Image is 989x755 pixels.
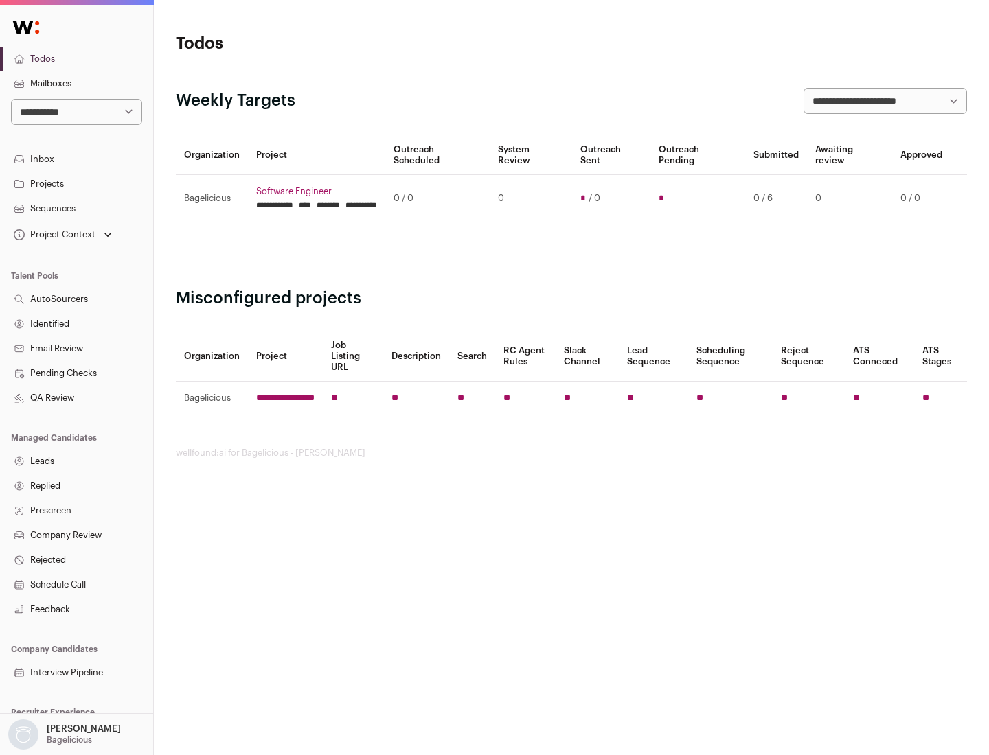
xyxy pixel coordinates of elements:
[176,90,295,112] h2: Weekly Targets
[688,332,773,382] th: Scheduling Sequence
[176,332,248,382] th: Organization
[176,288,967,310] h2: Misconfigured projects
[176,175,248,222] td: Bagelicious
[385,175,490,222] td: 0 / 0
[650,136,744,175] th: Outreach Pending
[11,229,95,240] div: Project Context
[449,332,495,382] th: Search
[490,175,571,222] td: 0
[256,186,377,197] a: Software Engineer
[619,332,688,382] th: Lead Sequence
[495,332,555,382] th: RC Agent Rules
[176,136,248,175] th: Organization
[773,332,845,382] th: Reject Sequence
[383,332,449,382] th: Description
[845,332,913,382] th: ATS Conneced
[745,136,807,175] th: Submitted
[807,175,892,222] td: 0
[47,723,121,734] p: [PERSON_NAME]
[176,382,248,415] td: Bagelicious
[176,33,440,55] h1: Todos
[589,193,600,204] span: / 0
[807,136,892,175] th: Awaiting review
[385,136,490,175] th: Outreach Scheduled
[892,136,951,175] th: Approved
[892,175,951,222] td: 0 / 0
[8,719,38,750] img: nopic.png
[490,136,571,175] th: System Review
[176,448,967,458] footer: wellfound:ai for Bagelicious - [PERSON_NAME]
[556,332,619,382] th: Slack Channel
[323,332,383,382] th: Job Listing URL
[5,719,124,750] button: Open dropdown
[11,225,115,244] button: Open dropdown
[745,175,807,222] td: 0 / 6
[5,14,47,41] img: Wellfound
[248,332,323,382] th: Project
[914,332,967,382] th: ATS Stages
[47,734,92,745] p: Bagelicious
[572,136,651,175] th: Outreach Sent
[248,136,385,175] th: Project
